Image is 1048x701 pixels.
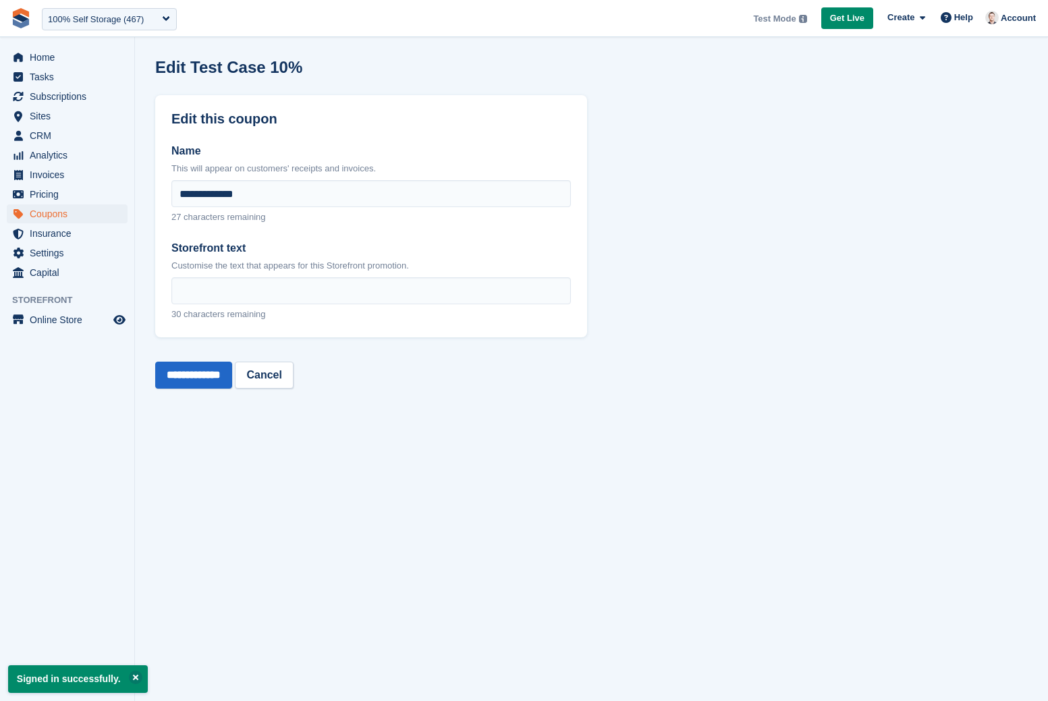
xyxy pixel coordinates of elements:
a: Get Live [821,7,873,30]
span: Pricing [30,185,111,204]
span: Get Live [830,11,864,25]
span: Coupons [30,204,111,223]
div: 100% Self Storage (467) [48,13,144,26]
span: Account [1001,11,1036,25]
span: Online Store [30,310,111,329]
a: menu [7,48,128,67]
span: Invoices [30,165,111,184]
a: menu [7,165,128,184]
a: menu [7,263,128,282]
a: menu [7,244,128,262]
span: Sites [30,107,111,125]
a: menu [7,185,128,204]
span: Settings [30,244,111,262]
span: 27 [171,212,181,222]
span: Tasks [30,67,111,86]
a: menu [7,310,128,329]
a: Cancel [235,362,293,389]
a: menu [7,146,128,165]
a: menu [7,126,128,145]
p: This will appear on customers' receipts and invoices. [171,162,571,175]
label: Name [171,143,571,159]
p: Customise the text that appears for this Storefront promotion. [171,259,571,273]
span: Analytics [30,146,111,165]
label: Storefront text [171,240,571,256]
span: Create [887,11,914,24]
a: menu [7,87,128,106]
img: stora-icon-8386f47178a22dfd0bd8f6a31ec36ba5ce8667c1dd55bd0f319d3a0aa187defe.svg [11,8,31,28]
span: characters remaining [184,212,265,222]
span: Insurance [30,224,111,243]
p: Signed in successfully. [8,665,148,693]
span: Help [954,11,973,24]
a: menu [7,67,128,86]
span: characters remaining [184,309,265,319]
a: Preview store [111,312,128,328]
a: menu [7,224,128,243]
span: Capital [30,263,111,282]
h2: Edit this coupon [171,111,571,127]
span: 30 [171,309,181,319]
span: Home [30,48,111,67]
img: icon-info-grey-7440780725fd019a000dd9b08b2336e03edf1995a4989e88bcd33f0948082b44.svg [799,15,807,23]
a: menu [7,204,128,223]
h1: Edit Test Case 10% [155,58,302,76]
a: menu [7,107,128,125]
span: Test Mode [753,12,796,26]
span: CRM [30,126,111,145]
span: Subscriptions [30,87,111,106]
img: Jeff Knox [985,11,999,24]
span: Storefront [12,293,134,307]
